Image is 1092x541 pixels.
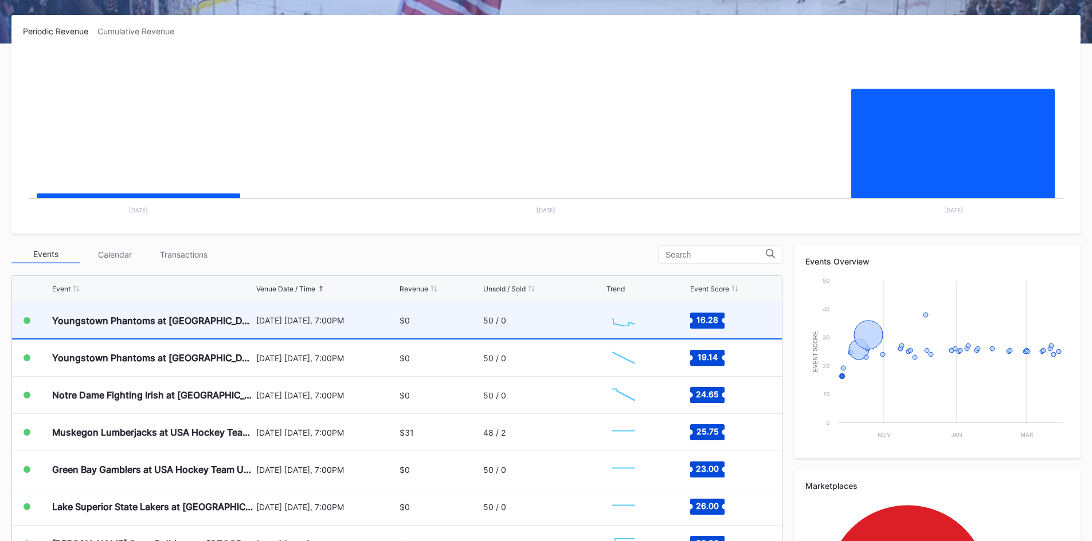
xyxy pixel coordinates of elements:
div: Muskegon Lumberjacks at USA Hockey Team U-17 [52,427,253,438]
text: Event Score [812,331,819,372]
div: $0 [400,390,410,400]
text: [DATE] [537,207,555,214]
div: 50 / 0 [483,502,506,512]
div: Cumulative Revenue [97,26,183,36]
div: Lake Superior State Lakers at [GEOGRAPHIC_DATA] Hockey NTDP U-18 [52,501,253,512]
svg: Chart title [805,275,1069,447]
text: 26.00 [696,501,719,511]
text: Mar [1020,431,1034,438]
div: Notre Dame Fighting Irish at [GEOGRAPHIC_DATA] Hockey NTDP U-18 [52,389,253,401]
div: Unsold / Sold [483,285,526,293]
div: [DATE] [DATE], 7:00PM [256,465,397,475]
div: $0 [400,502,410,512]
text: 30 [823,334,829,341]
svg: Chart title [606,492,641,521]
div: Revenue [400,285,428,293]
div: [DATE] [DATE], 7:00PM [256,502,397,512]
input: Search [666,250,766,259]
div: Youngstown Phantoms at [GEOGRAPHIC_DATA] Hockey NTDP U-18 [52,315,253,326]
div: Green Bay Gamblers at USA Hockey Team U-17 [52,464,253,475]
text: Jan [951,431,962,438]
div: 50 / 0 [483,315,506,325]
svg: Chart title [606,381,641,409]
div: [DATE] [DATE], 7:00PM [256,390,397,400]
div: Marketplaces [805,481,1069,491]
text: 20 [823,362,829,369]
text: 25.75 [696,427,718,436]
div: 50 / 0 [483,465,506,475]
div: [DATE] [DATE], 7:00PM [256,428,397,437]
div: 48 / 2 [483,428,506,437]
text: 24.65 [696,389,719,399]
div: Event Score [690,285,729,293]
text: 19.14 [697,352,717,362]
text: 10 [823,390,829,397]
div: Event [52,285,71,293]
text: [DATE] [129,207,148,214]
div: $0 [400,465,410,475]
text: 50 [823,277,829,284]
div: Transactions [149,246,218,263]
svg: Chart title [606,306,641,335]
div: Youngstown Phantoms at [GEOGRAPHIC_DATA] Hockey NTDP U-18 [52,352,253,364]
div: Periodic Revenue [23,26,97,36]
div: Venue Date / Time [256,285,315,293]
div: [DATE] [DATE], 7:00PM [256,315,397,325]
div: [DATE] [DATE], 7:00PM [256,353,397,363]
text: 23.00 [696,464,719,473]
svg: Chart title [606,418,641,447]
div: Events Overview [805,256,1069,266]
text: 0 [826,419,829,426]
div: $31 [400,428,414,437]
text: 40 [823,306,829,313]
div: Trend [606,285,625,293]
div: $0 [400,353,410,363]
div: 50 / 0 [483,353,506,363]
div: 50 / 0 [483,390,506,400]
text: 16.28 [696,314,718,324]
div: Calendar [80,246,149,263]
svg: Chart title [23,50,1069,222]
svg: Chart title [606,343,641,372]
svg: Chart title [606,455,641,484]
text: Nov [878,431,891,438]
text: [DATE] [944,207,963,214]
div: $0 [400,315,410,325]
div: Events [11,246,80,263]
